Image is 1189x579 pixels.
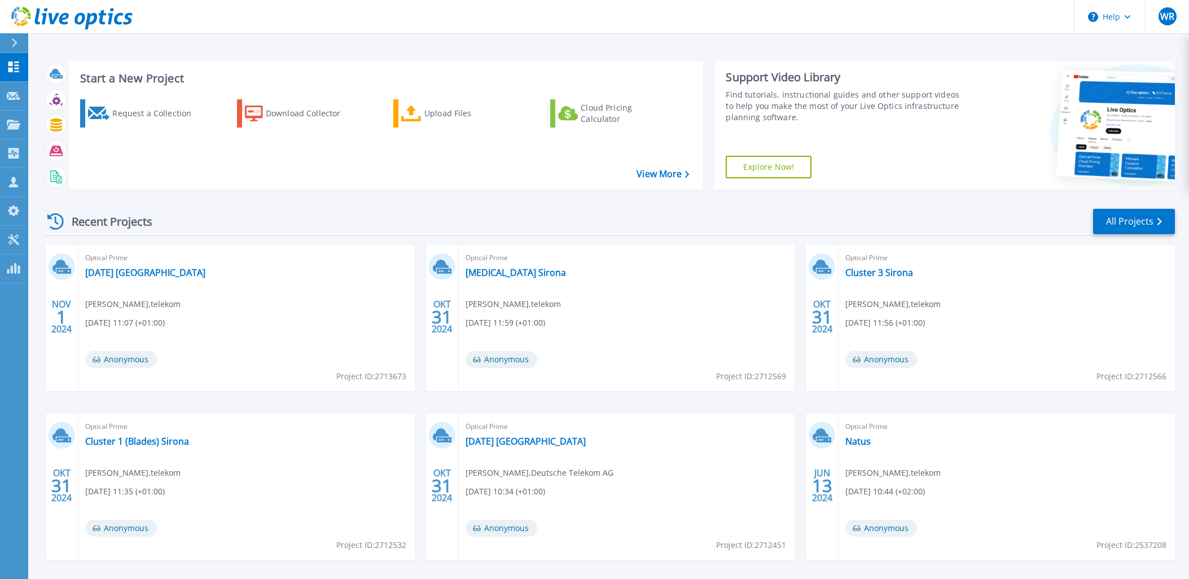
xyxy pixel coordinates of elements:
[85,351,157,368] span: Anonymous
[336,539,406,551] span: Project ID: 2712532
[1096,539,1166,551] span: Project ID: 2537208
[466,252,788,264] span: Optical Prime
[845,298,941,310] span: [PERSON_NAME] , telekom
[845,420,1168,433] span: Optical Prime
[726,89,962,123] div: Find tutorials, instructional guides and other support videos to help you make the most of your L...
[85,467,181,479] span: [PERSON_NAME] , telekom
[812,481,832,490] span: 13
[1160,12,1174,21] span: WR
[726,70,962,85] div: Support Video Library
[237,99,363,128] a: Download Collector
[812,312,832,322] span: 31
[85,267,205,278] a: [DATE] [GEOGRAPHIC_DATA]
[845,436,871,447] a: Natus
[431,296,453,337] div: OKT 2024
[112,102,203,125] div: Request a Collection
[811,465,833,506] div: JUN 2024
[432,481,452,490] span: 31
[85,298,181,310] span: [PERSON_NAME] , telekom
[85,252,408,264] span: Optical Prime
[266,102,356,125] div: Download Collector
[466,317,545,329] span: [DATE] 11:59 (+01:00)
[432,312,452,322] span: 31
[56,312,67,322] span: 1
[51,296,72,337] div: NOV 2024
[466,420,788,433] span: Optical Prime
[466,467,613,479] span: [PERSON_NAME] , Deutsche Telekom AG
[43,208,168,235] div: Recent Projects
[581,102,671,125] div: Cloud Pricing Calculator
[845,317,925,329] span: [DATE] 11:56 (+01:00)
[393,99,519,128] a: Upload Files
[466,436,586,447] a: [DATE] [GEOGRAPHIC_DATA]
[845,252,1168,264] span: Optical Prime
[1093,209,1175,234] a: All Projects
[845,467,941,479] span: [PERSON_NAME] , telekom
[466,485,545,498] span: [DATE] 10:34 (+01:00)
[466,267,566,278] a: [MEDICAL_DATA] Sirona
[1096,370,1166,383] span: Project ID: 2712566
[51,465,72,506] div: OKT 2024
[845,520,917,537] span: Anonymous
[845,267,913,278] a: Cluster 3 Sirona
[811,296,833,337] div: OKT 2024
[336,370,406,383] span: Project ID: 2713673
[85,420,408,433] span: Optical Prime
[466,520,537,537] span: Anonymous
[716,370,786,383] span: Project ID: 2712569
[85,520,157,537] span: Anonymous
[424,102,515,125] div: Upload Files
[466,298,561,310] span: [PERSON_NAME] , telekom
[550,99,676,128] a: Cloud Pricing Calculator
[51,481,72,490] span: 31
[80,99,206,128] a: Request a Collection
[726,156,811,178] a: Explore Now!
[85,317,165,329] span: [DATE] 11:07 (+01:00)
[637,169,689,179] a: View More
[80,72,689,85] h3: Start a New Project
[845,485,925,498] span: [DATE] 10:44 (+02:00)
[716,539,786,551] span: Project ID: 2712451
[85,436,189,447] a: Cluster 1 (Blades) Sirona
[466,351,537,368] span: Anonymous
[85,485,165,498] span: [DATE] 11:35 (+01:00)
[845,351,917,368] span: Anonymous
[431,465,453,506] div: OKT 2024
